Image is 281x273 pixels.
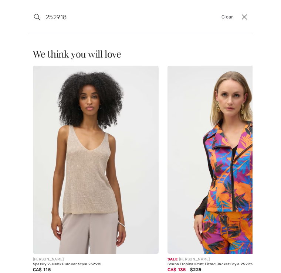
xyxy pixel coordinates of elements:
[33,66,159,254] img: Sparkly V-Neck Pullover Style 252915. Champagne
[34,14,40,20] img: search the website
[33,262,159,267] div: Sparkly V-Neck Pullover Style 252915
[33,267,51,272] span: CA$ 115
[33,257,159,262] div: [PERSON_NAME]
[239,11,250,23] button: Close
[167,257,177,262] span: Sale
[221,14,233,21] span: Clear
[190,267,201,272] span: $225
[167,267,186,272] span: CA$ 135
[33,48,121,60] span: We think you will love
[40,6,194,28] input: TYPE TO SEARCH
